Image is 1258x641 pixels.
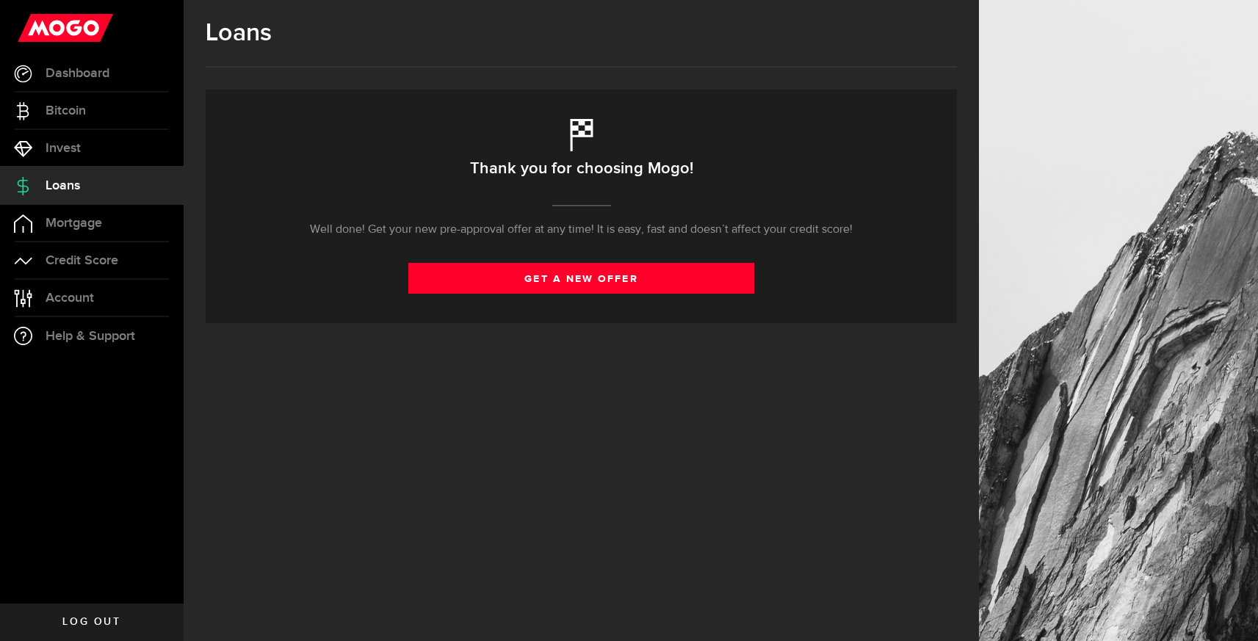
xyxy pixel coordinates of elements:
[46,330,135,343] span: Help & Support
[46,291,94,305] span: Account
[46,142,81,155] span: Invest
[310,221,853,239] p: Well done! Get your new pre-approval offer at any time! It is easy, fast and doesn’t affect your ...
[62,617,120,627] span: Log out
[46,104,86,117] span: Bitcoin
[408,263,755,294] a: get a new offer
[206,18,957,48] h1: Loans
[46,67,109,80] span: Dashboard
[1196,579,1258,641] iframe: LiveChat chat widget
[46,254,118,267] span: Credit Score
[46,179,80,192] span: Loans
[470,153,693,184] h2: Thank you for choosing Mogo!
[46,217,102,230] span: Mortgage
